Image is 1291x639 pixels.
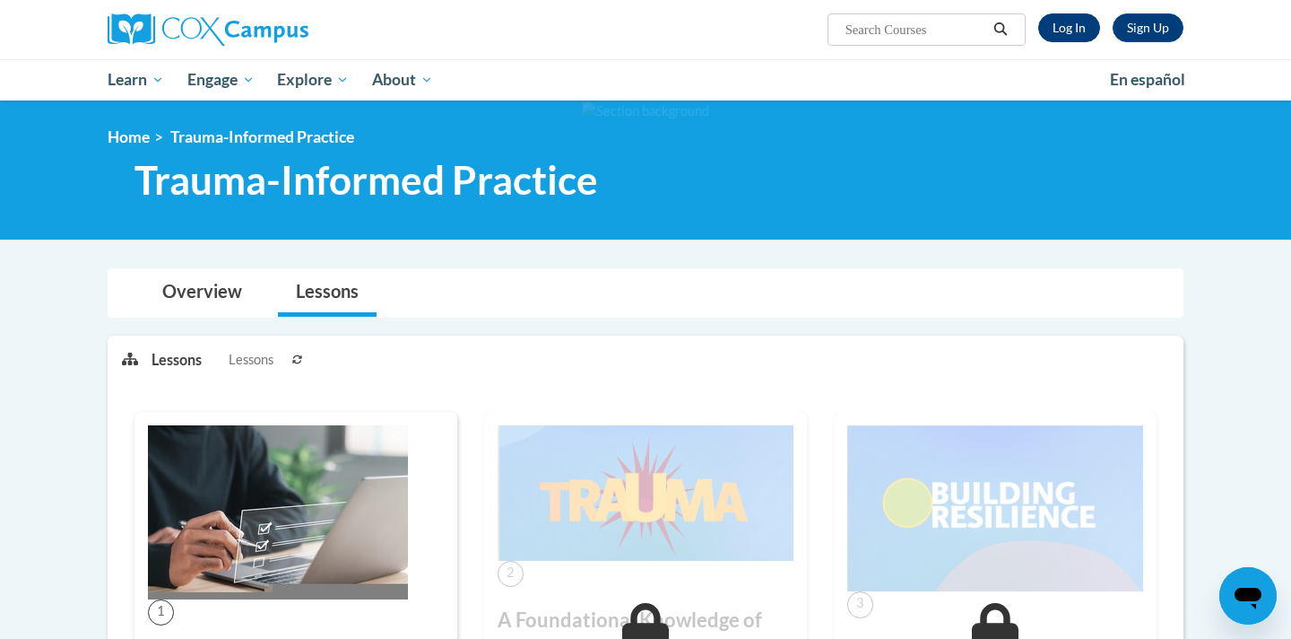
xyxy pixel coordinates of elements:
[170,127,354,146] span: Trauma-Informed Practice
[1110,70,1185,89] span: En español
[277,69,349,91] span: Explore
[108,127,150,146] a: Home
[278,269,377,317] a: Lessons
[108,69,164,91] span: Learn
[187,69,255,91] span: Engage
[96,59,176,101] a: Learn
[144,269,260,317] a: Overview
[844,19,987,40] input: Search Courses
[1098,61,1197,99] a: En español
[847,591,873,617] span: 3
[360,59,445,101] a: About
[176,59,266,101] a: Engage
[229,350,273,370] span: Lessons
[108,13,308,46] img: Cox Campus
[148,600,174,626] span: 1
[498,425,793,561] img: Course Image
[498,561,524,587] span: 2
[81,59,1210,101] div: Main menu
[108,13,448,46] a: Cox Campus
[148,425,408,600] img: Course Image
[134,156,598,204] span: Trauma-Informed Practice
[152,350,202,370] p: Lessons
[1113,13,1183,42] a: Register
[372,69,433,91] span: About
[987,19,1014,40] button: Search
[1219,567,1277,625] iframe: Button to launch messaging window
[582,101,709,121] img: Section background
[847,425,1143,592] img: Course Image
[265,59,360,101] a: Explore
[1038,13,1100,42] a: Log In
